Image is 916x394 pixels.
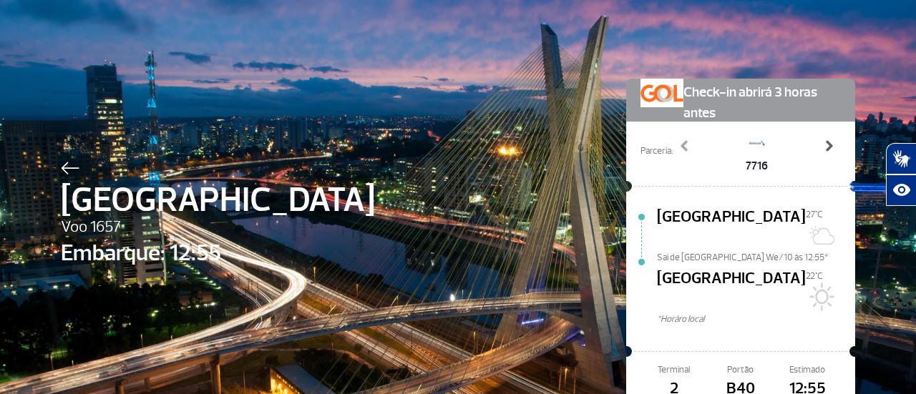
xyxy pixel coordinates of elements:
img: Sol [806,282,834,311]
span: 22°C [806,270,823,282]
span: *Horáro local [657,312,855,326]
span: 27°C [806,209,823,220]
span: Sai de [GEOGRAPHIC_DATA] We/10 às 12:55* [657,251,855,261]
span: Check-in abrirá 3 horas antes [683,79,841,124]
span: [GEOGRAPHIC_DATA] [61,174,375,226]
div: Plugin de acessibilidade da Hand Talk. [886,143,916,206]
span: Estimado [774,363,841,377]
span: Voo 1657 [61,215,375,240]
button: Abrir recursos assistivos. [886,174,916,206]
span: [GEOGRAPHIC_DATA] [657,267,806,312]
span: 7716 [736,157,779,174]
button: Abrir tradutor de língua de sinais. [886,143,916,174]
span: Embarque: 12:55 [61,236,375,270]
img: Sol com algumas nuvens [806,221,834,250]
span: [GEOGRAPHIC_DATA] [657,205,806,251]
span: Terminal [640,363,707,377]
span: Portão [707,363,774,377]
span: Parceria: [640,144,673,158]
